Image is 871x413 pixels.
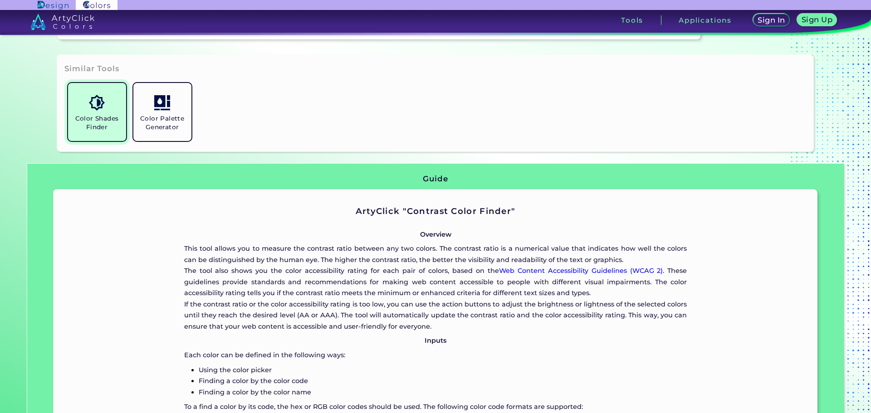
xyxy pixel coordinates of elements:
a: Sign In [754,14,789,26]
p: To a find a color by its code, the hex or RGB color codes should be used. The following color cod... [184,401,687,412]
p: The tool also shows you the color accessibility rating for each pair of colors, based on the . Th... [184,265,687,298]
p: Each color can be defined in the following ways: [184,350,687,360]
h3: Guide [423,174,448,185]
p: Using the color picker [199,364,687,375]
p: This tool allows you to measure the contrast ratio between any two colors. The contrast ratio is ... [184,243,687,265]
a: Sign Up [798,14,836,26]
p: Inputs [184,335,687,346]
h3: Similar Tools [64,63,120,74]
h5: Color Palette Generator [137,114,188,131]
img: logo_artyclick_colors_white.svg [30,14,94,30]
p: Overview [184,229,687,240]
a: Color Shades Finder [64,79,130,145]
h5: Color Shades Finder [72,114,122,131]
h5: Sign Up [802,16,832,23]
h3: Tools [621,17,643,24]
h5: Sign In [758,16,785,24]
img: icon_color_shades.svg [89,95,105,111]
img: ArtyClick Design logo [38,1,68,10]
a: Web Content Accessibility Guidelines (WCAG 2) [499,267,663,275]
p: Finding a color by the color code [199,375,687,386]
h3: Applications [679,17,732,24]
a: Color Palette Generator [130,79,195,145]
h2: ArtyClick "Contrast Color Finder" [184,205,687,217]
p: Finding a color by the color name [199,387,687,398]
img: icon_col_pal_col.svg [154,95,170,111]
p: If the contrast ratio or the color accessibility rating is too low, you can use the action button... [184,299,687,332]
